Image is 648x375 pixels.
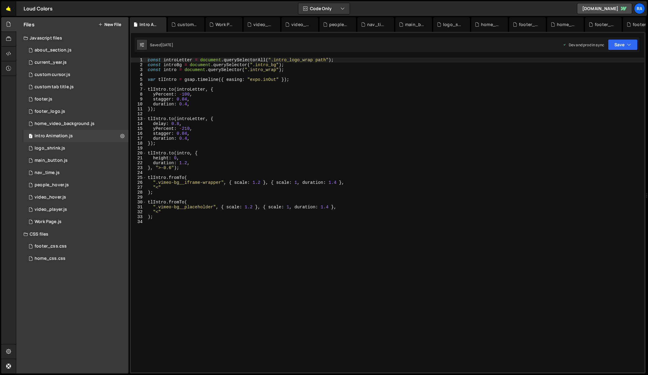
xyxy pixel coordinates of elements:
[35,97,52,102] div: footer.js
[405,21,425,28] div: main_button.js
[16,32,128,44] div: Javascript files
[367,21,387,28] div: nav_time.js
[24,93,128,105] div: 14594/37765.js
[131,205,147,210] div: 31
[253,21,273,28] div: video_player.js
[24,5,53,12] div: Loud Colors
[131,92,147,97] div: 8
[35,47,72,53] div: about_section.js
[35,195,66,200] div: video_hover.js
[131,82,147,87] div: 6
[24,44,128,56] div: 14594/37762.js
[24,167,128,179] div: 14594/37773.js
[35,256,65,261] div: home_css.css
[131,112,147,116] div: 12
[1,1,16,16] a: 🤙
[24,105,128,118] div: 14594/37767.js
[608,39,638,50] button: Save
[131,126,147,131] div: 15
[131,77,147,82] div: 5
[131,195,147,200] div: 29
[35,60,67,65] div: current_year.js
[577,3,632,14] a: [DOMAIN_NAME]
[35,133,73,139] div: Intro Animation.js
[35,121,95,127] div: home_video_background.js
[634,3,645,14] a: Ra
[35,219,61,225] div: Work Page.js
[131,219,147,224] div: 34
[16,228,128,240] div: CSS files
[131,67,147,72] div: 3
[131,175,147,180] div: 25
[24,130,128,142] div: 14594/37789.js
[291,21,311,28] div: video_hover.js
[24,252,128,265] div: 14594/37770.css
[24,240,128,252] div: 14594/37769.css
[131,102,147,107] div: 10
[131,136,147,141] div: 17
[29,134,32,139] span: 1
[131,141,147,146] div: 18
[131,97,147,102] div: 9
[131,156,147,161] div: 21
[131,72,147,77] div: 4
[563,42,604,47] div: Dev and prod in sync
[131,121,147,126] div: 14
[24,81,128,93] div: 14594/37764.js
[519,21,538,28] div: footer_css.css
[24,69,128,81] div: 14594/37781.js
[329,21,349,28] div: people_hover.js
[35,158,68,163] div: main_button.js
[557,21,576,28] div: home_video_background.js
[177,21,197,28] div: custom cursor.js
[24,56,128,69] div: 14594/37763.js
[161,42,173,47] div: [DATE]
[443,21,463,28] div: logo_shrink.js
[35,109,65,114] div: footer_logo.js
[131,116,147,121] div: 13
[131,180,147,185] div: 26
[35,84,74,90] div: custom tab title.js
[131,170,147,175] div: 24
[131,165,147,170] div: 23
[35,146,65,151] div: logo_shrink.js
[131,210,147,214] div: 32
[298,3,350,14] button: Code Only
[131,214,147,219] div: 33
[35,72,70,78] div: custom cursor.js
[98,22,121,27] button: New File
[481,21,501,28] div: home_css.css
[24,203,128,216] div: 14594/37777.js
[150,42,173,47] div: Saved
[35,207,67,212] div: video_player.js
[131,151,147,156] div: 20
[24,179,128,191] div: 14594/37774.js
[215,21,235,28] div: Work Page.js
[131,200,147,205] div: 30
[35,182,69,188] div: people_hover.js
[131,161,147,165] div: 22
[131,185,147,190] div: 27
[131,131,147,136] div: 16
[24,21,35,28] h2: Files
[24,191,128,203] div: 14594/37776.js
[24,118,128,130] div: 14594/37768.js
[140,21,159,28] div: Intro Animation.js
[131,63,147,67] div: 2
[131,107,147,112] div: 11
[24,154,128,167] div: 14594/37772.js
[131,87,147,92] div: 7
[24,142,128,154] div: 14594/37771.js
[131,146,147,151] div: 19
[35,244,67,249] div: footer_css.css
[131,190,147,195] div: 28
[24,216,128,228] div: 14594/37778.js
[595,21,614,28] div: footer_logo.js
[35,170,60,176] div: nav_time.js
[131,58,147,63] div: 1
